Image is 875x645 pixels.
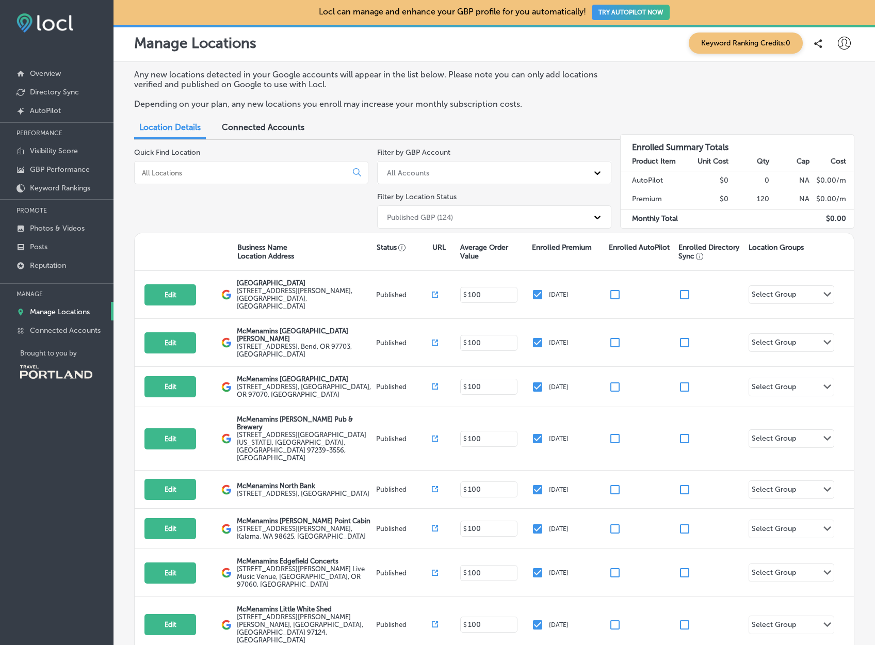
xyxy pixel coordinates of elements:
[237,287,374,310] label: [STREET_ADDRESS][PERSON_NAME] , [GEOGRAPHIC_DATA], [GEOGRAPHIC_DATA]
[144,376,196,397] button: Edit
[30,88,79,96] p: Directory Sync
[221,337,232,348] img: logo
[810,171,854,190] td: $ 0.00 /m
[752,524,796,536] div: Select Group
[432,243,446,252] p: URL
[237,375,374,383] p: McMenamins [GEOGRAPHIC_DATA]
[144,428,196,449] button: Edit
[134,99,602,109] p: Depending on your plan, any new locations you enroll may increase your monthly subscription costs.
[460,243,527,261] p: Average Order Value
[237,383,374,398] label: [STREET_ADDRESS] , [GEOGRAPHIC_DATA], OR 97070, [GEOGRAPHIC_DATA]
[463,569,467,576] p: $
[237,327,374,343] p: McMenamins [GEOGRAPHIC_DATA][PERSON_NAME]
[549,486,569,493] p: [DATE]
[30,243,47,251] p: Posts
[463,621,467,628] p: $
[621,190,688,209] td: Premium
[810,190,854,209] td: $ 0.00 /m
[237,565,374,588] label: [STREET_ADDRESS][PERSON_NAME] Live Music Venue , [GEOGRAPHIC_DATA], OR 97060, [GEOGRAPHIC_DATA]
[463,435,467,442] p: $
[752,290,796,302] div: Select Group
[237,279,374,287] p: [GEOGRAPHIC_DATA]
[632,157,676,166] strong: Product Item
[221,485,232,495] img: logo
[237,490,369,497] label: [STREET_ADDRESS] , [GEOGRAPHIC_DATA]
[810,209,854,228] td: $ 0.00
[376,291,432,299] p: Published
[134,70,602,89] p: Any new locations detected in your Google accounts will appear in the list below. Please note you...
[376,525,432,533] p: Published
[549,621,569,628] p: [DATE]
[463,339,467,346] p: $
[377,243,432,252] p: Status
[532,243,592,252] p: Enrolled Premium
[549,291,569,298] p: [DATE]
[221,433,232,444] img: logo
[621,135,854,152] h3: Enrolled Summary Totals
[621,171,688,190] td: AutoPilot
[221,524,232,534] img: logo
[221,568,232,578] img: logo
[141,168,345,178] input: All Locations
[139,122,201,132] span: Location Details
[729,152,770,171] th: Qty
[463,525,467,533] p: $
[770,190,811,209] td: NA
[770,171,811,190] td: NA
[810,152,854,171] th: Cost
[144,332,196,353] button: Edit
[770,152,811,171] th: Cap
[376,383,432,391] p: Published
[376,569,432,577] p: Published
[221,382,232,392] img: logo
[30,69,61,78] p: Overview
[237,557,374,565] p: McMenamins Edgefield Concerts
[752,434,796,446] div: Select Group
[20,365,92,379] img: Travel Portland
[621,209,688,228] td: Monthly Total
[749,243,804,252] p: Location Groups
[237,431,374,462] label: [STREET_ADDRESS][GEOGRAPHIC_DATA][US_STATE] , [GEOGRAPHIC_DATA], [GEOGRAPHIC_DATA] 97239-3556, [G...
[752,620,796,632] div: Select Group
[377,148,450,157] label: Filter by GBP Account
[549,525,569,533] p: [DATE]
[729,190,770,209] td: 120
[678,243,743,261] p: Enrolled Directory Sync
[30,261,66,270] p: Reputation
[752,338,796,350] div: Select Group
[30,106,61,115] p: AutoPilot
[463,486,467,493] p: $
[134,148,200,157] label: Quick Find Location
[549,435,569,442] p: [DATE]
[30,224,85,233] p: Photos & Videos
[237,243,294,261] p: Business Name Location Address
[752,485,796,497] div: Select Group
[376,621,432,628] p: Published
[30,147,78,155] p: Visibility Score
[549,569,569,576] p: [DATE]
[387,168,429,177] div: All Accounts
[30,184,90,192] p: Keyword Rankings
[237,613,374,644] label: [STREET_ADDRESS][PERSON_NAME][PERSON_NAME] , [GEOGRAPHIC_DATA], [GEOGRAPHIC_DATA] 97124, [GEOGRAP...
[237,415,374,431] p: McMenamins [PERSON_NAME] Pub & Brewery
[463,291,467,298] p: $
[17,13,73,33] img: fda3e92497d09a02dc62c9cd864e3231.png
[237,605,374,613] p: McMenamins Little White Shed
[609,243,670,252] p: Enrolled AutoPilot
[752,568,796,580] div: Select Group
[387,213,453,221] div: Published GBP (124)
[144,562,196,584] button: Edit
[30,165,90,174] p: GBP Performance
[592,5,670,20] button: TRY AUTOPILOT NOW
[20,349,114,357] p: Brought to you by
[237,482,369,490] p: McMenamins North Bank
[144,518,196,539] button: Edit
[688,190,729,209] td: $0
[30,308,90,316] p: Manage Locations
[688,152,729,171] th: Unit Cost
[144,479,196,500] button: Edit
[30,326,101,335] p: Connected Accounts
[237,517,374,525] p: McMenamins [PERSON_NAME] Point Cabin
[144,284,196,305] button: Edit
[376,486,432,493] p: Published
